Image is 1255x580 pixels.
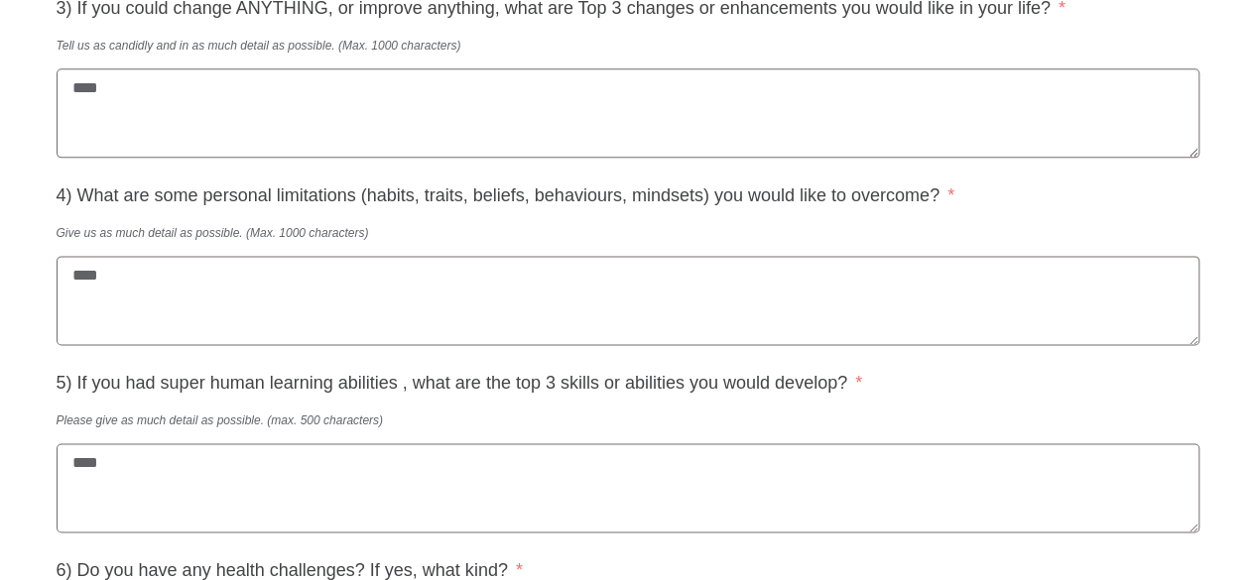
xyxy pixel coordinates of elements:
[57,68,1199,158] textarea: 3) If you could change ANYTHING, or improve anything, what are Top 3 changes or enhancements you ...
[57,256,1199,345] textarea: 4) What are some personal limitations (habits, traits, beliefs, behaviours, mindsets) you would l...
[57,177,954,213] label: 4) What are some personal limitations (habits, traits, beliefs, behaviours, mindsets) you would l...
[57,215,1199,251] div: Give us as much detail as possible. (Max. 1000 characters)
[57,28,1199,63] div: Tell us as candidly and in as much detail as possible. (Max. 1000 characters)
[57,443,1199,532] textarea: 5) If you had super human learning abilities , what are the top 3 skills or abilities you would d...
[57,365,862,401] label: 5) If you had super human learning abilities , what are the top 3 skills or abilities you would d...
[57,403,1199,438] div: Please give as much detail as possible. (max. 500 characters)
